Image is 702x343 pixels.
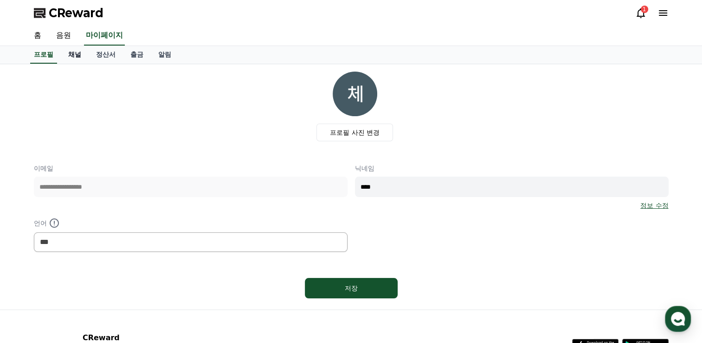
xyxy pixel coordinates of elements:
span: 대화 [85,280,96,288]
a: 마이페이지 [84,26,125,46]
span: CReward [49,6,103,20]
a: 홈 [26,26,49,46]
p: 언어 [34,218,348,229]
span: 홈 [29,280,35,287]
div: 저장 [323,284,379,293]
p: 이메일 [34,164,348,173]
div: 1 [641,6,648,13]
label: 프로필 사진 변경 [316,124,393,141]
a: 홈 [3,266,61,289]
a: 출금 [123,46,151,64]
a: 대화 [61,266,120,289]
a: 정산서 [89,46,123,64]
a: 정보 수정 [640,201,668,210]
a: 음원 [49,26,78,46]
a: 알림 [151,46,179,64]
button: 저장 [305,278,398,298]
a: 채널 [61,46,89,64]
img: profile_image [333,72,377,116]
a: 1 [635,7,646,19]
span: 설정 [143,280,155,287]
a: CReward [34,6,103,20]
a: 설정 [120,266,178,289]
a: 프로필 [30,46,57,64]
p: 닉네임 [355,164,669,173]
